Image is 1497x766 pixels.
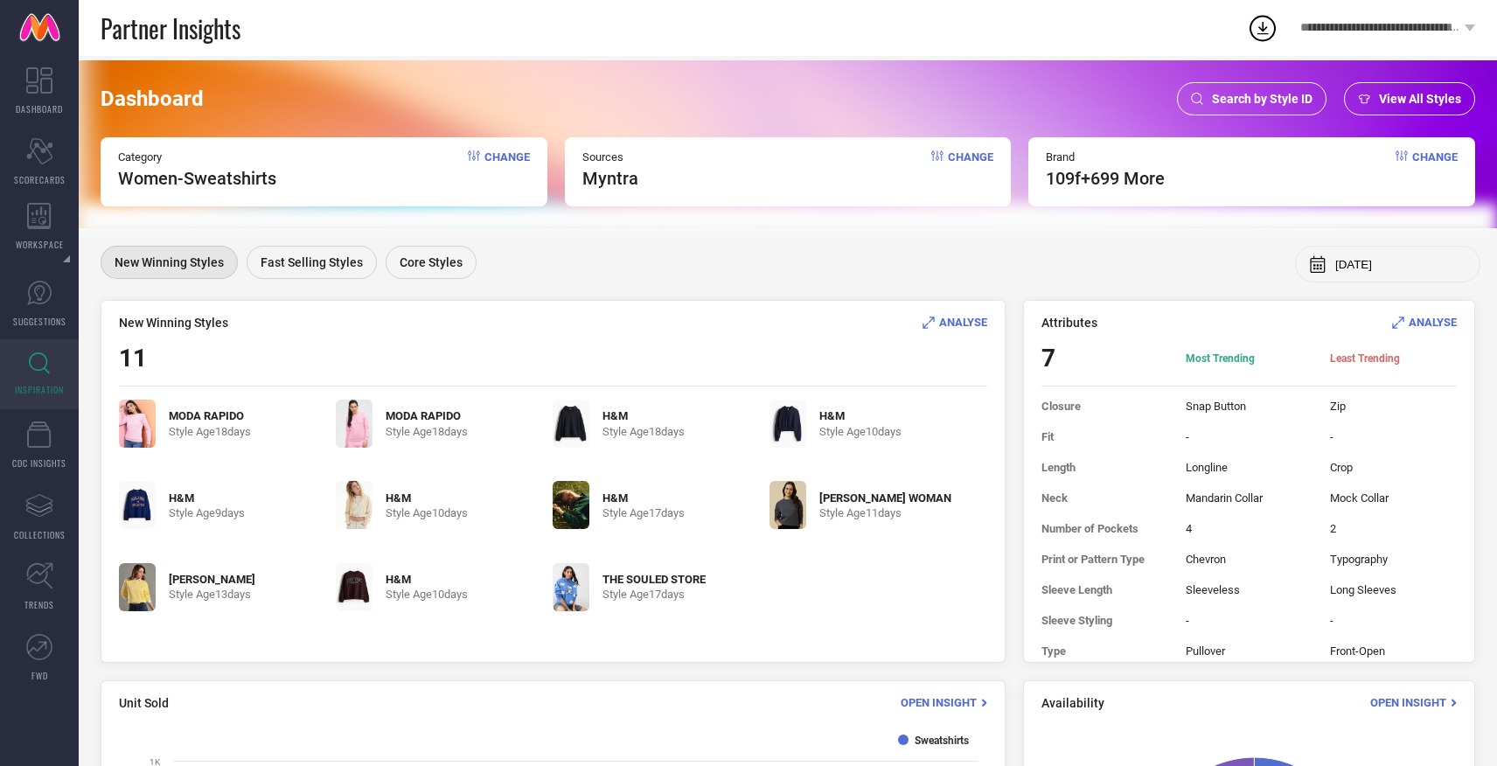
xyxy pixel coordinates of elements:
span: 4 [1186,522,1312,535]
span: THE SOULED STORE [602,573,706,586]
div: Analyse [923,314,987,331]
text: Sweatshirts [915,735,969,747]
span: Dashboard [101,87,204,111]
span: Change [484,150,530,189]
div: Open download list [1247,12,1278,44]
div: Analyse [1392,314,1457,331]
span: Pullover [1186,644,1312,658]
span: [PERSON_NAME] WOMAN [819,491,951,505]
span: Open Insight [901,696,977,709]
span: Typography [1330,553,1457,566]
span: Chevron [1186,553,1312,566]
img: yO3KemJd_37816aee87c0472392d874f3b24c2952.jpg [119,563,156,611]
img: Pj2KLIiU_a1532222978742fdbb800337cab7e2dd.jpg [769,400,806,448]
span: Style Age 11 days [819,506,951,519]
span: New Winning Styles [115,255,224,269]
img: QabRm3WO_36a2122d761b4ecfb50dde6dd0de7c2f.jpg [119,400,156,448]
span: Fit [1041,430,1168,443]
span: 109f +699 More [1046,168,1165,189]
img: bPHyh3GI_7cc7e69c9c9d4739b090108b27be3532.jpg [336,400,373,448]
span: Style Age 18 days [386,425,468,438]
span: Sources [582,150,638,164]
span: 11 [119,344,147,373]
span: Length [1041,461,1168,474]
span: Category [118,150,276,164]
span: H&M [602,409,685,422]
span: Least Trending [1330,352,1457,366]
img: HlaPvSiB_d10837b18d814c92a975899873496265.jpg [119,481,156,529]
span: Search by Style ID [1212,92,1312,106]
span: Sleeveless [1186,583,1312,596]
span: Fast Selling Styles [261,255,363,269]
span: 2 [1330,522,1457,535]
span: - [1330,430,1457,443]
span: Style Age 17 days [602,588,706,601]
span: View All Styles [1379,92,1461,106]
span: H&M [386,491,468,505]
img: n0d7LUJt_a30927fcddb948069d3f51e4a7ea97d8.jpg [553,400,589,448]
span: Closure [1041,400,1168,413]
span: DASHBOARD [16,102,63,115]
span: Longline [1186,461,1312,474]
img: KPGZmJZE_df0e7bdbf78a4fd6879e9f0f3512dacd.jpg [336,563,373,611]
span: Attributes [1041,316,1097,330]
span: ANALYSE [1409,316,1457,329]
span: Unit Sold [119,696,169,710]
span: Type [1041,644,1168,658]
span: H&M [602,491,685,505]
span: Sleeve Length [1041,583,1168,596]
span: Style Age 18 days [169,425,251,438]
span: Availability [1041,696,1104,710]
span: Mock Collar [1330,491,1457,505]
span: Style Age 10 days [819,425,902,438]
span: Change [948,150,993,189]
input: Select month [1335,258,1466,271]
span: CDC INSIGHTS [12,456,66,470]
span: Partner Insights [101,10,240,46]
span: [PERSON_NAME] [169,573,255,586]
span: - [1330,614,1457,627]
span: TRENDS [24,598,54,611]
span: Women-Sweatshirts [118,168,276,189]
span: Snap Button [1186,400,1312,413]
span: Mandarin Collar [1186,491,1312,505]
span: - [1186,614,1312,627]
span: Sleeve Styling [1041,614,1168,627]
span: H&M [169,491,245,505]
span: Neck [1041,491,1168,505]
span: Style Age 17 days [602,506,685,519]
span: 7 [1041,344,1168,373]
span: Zip [1330,400,1457,413]
span: Style Age 18 days [602,425,685,438]
span: Style Age 10 days [386,506,468,519]
span: ANALYSE [939,316,987,329]
span: myntra [582,168,638,189]
span: Number of Pockets [1041,522,1168,535]
span: Change [1412,150,1458,189]
span: - [1186,430,1312,443]
div: Open Insight [901,694,987,711]
span: SCORECARDS [14,173,66,186]
span: WORKSPACE [16,238,64,251]
span: New Winning Styles [119,316,228,330]
span: Style Age 9 days [169,506,245,519]
span: Brand [1046,150,1165,164]
img: w59fjTmN_4e7f884fdfb84db6b34cf6de75cbc738.jpg [553,481,589,529]
img: FDBzm99V_fe2b7e1b626246249d752f26b5ea8ba8.jpg [553,563,589,611]
span: Style Age 10 days [386,588,468,601]
span: H&M [386,573,468,586]
span: Core Styles [400,255,463,269]
img: uliPZYPq_b154d333957a4beaab54878e4bc2c756.jpg [336,481,373,529]
span: FWD [31,669,48,682]
span: INSPIRATION [15,383,64,396]
span: Long Sleeves [1330,583,1457,596]
span: MODA RAPIDO [386,409,468,422]
span: Open Insight [1370,696,1446,709]
span: Front-Open [1330,644,1457,658]
div: Open Insight [1370,694,1457,711]
span: SUGGESTIONS [13,315,66,328]
span: H&M [819,409,902,422]
span: Crop [1330,461,1457,474]
span: Style Age 13 days [169,588,255,601]
span: Most Trending [1186,352,1312,366]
